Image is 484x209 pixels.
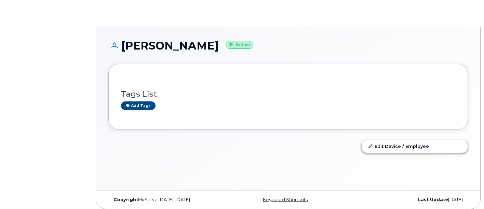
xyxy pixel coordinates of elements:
a: Add tags [121,101,156,110]
h1: [PERSON_NAME] [108,40,468,52]
div: [DATE] [348,197,468,203]
strong: Last Update [418,197,448,202]
a: Edit Device / Employee [362,140,468,152]
small: Active [226,41,253,49]
div: MyServe [DATE]–[DATE] [108,197,228,203]
h3: Tags List [121,90,455,98]
strong: Copyright [113,197,138,202]
a: Keyboard Shortcuts [263,197,308,202]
